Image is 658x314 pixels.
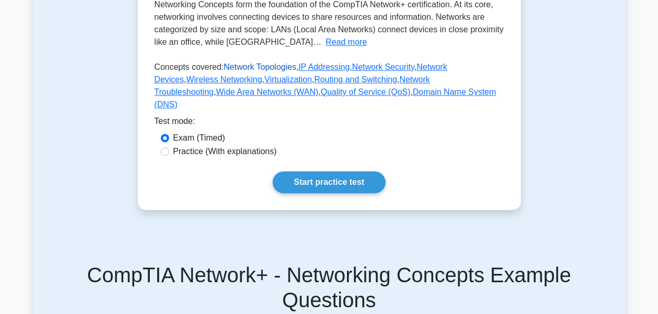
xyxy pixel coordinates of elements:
div: Test mode: [154,115,504,132]
h5: CompTIA Network+ - Networking Concepts Example Questions [45,262,613,312]
label: Practice (With explanations) [173,145,277,158]
a: Network Troubleshooting [154,75,430,96]
a: Network Topologies [224,62,296,71]
a: IP Addressing [299,62,350,71]
a: Wireless Networking [186,75,262,84]
a: Start practice test [273,171,385,193]
label: Exam (Timed) [173,132,225,144]
button: Read more [326,36,367,48]
a: Network Security [352,62,415,71]
a: Routing and Switching [314,75,397,84]
a: Virtualization [264,75,312,84]
a: Network Devices [154,62,447,84]
a: Quality of Service (QoS) [320,87,410,96]
a: Wide Area Networks (WAN) [216,87,318,96]
p: Concepts covered: , , , , , , , , , , [154,61,504,115]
